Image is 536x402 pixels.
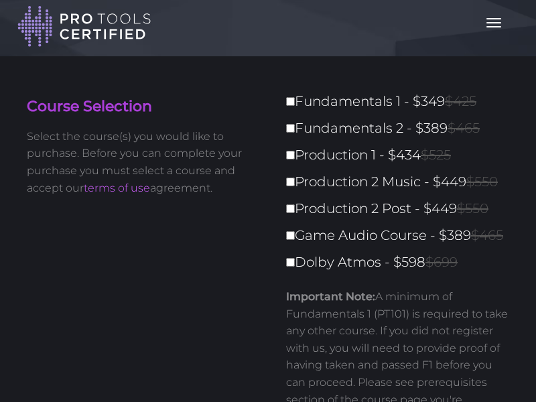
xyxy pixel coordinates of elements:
[27,96,258,117] h4: Course Selection
[286,124,295,133] input: Fundamentals 2 - $389$465
[286,97,295,106] input: Fundamentals 1 - $349$425
[466,174,498,190] span: $550
[286,197,517,220] label: Production 2 Post - $449
[286,90,517,113] label: Fundamentals 1 - $349
[471,227,503,243] span: $465
[286,224,517,247] label: Game Audio Course - $389
[286,178,295,186] input: Production 2 Music - $449$550
[286,258,295,267] input: Dolby Atmos - $598$699
[286,170,517,194] label: Production 2 Music - $449
[457,200,488,216] span: $550
[27,128,258,196] p: Select the course(s) you would like to purchase. Before you can complete your purchase you must s...
[286,251,517,274] label: Dolby Atmos - $598
[421,147,451,163] span: $525
[286,231,295,240] input: Game Audio Course - $389$465
[17,5,151,48] img: Pro Tools Certified Logo
[286,204,295,213] input: Production 2 Post - $449$550
[286,290,375,303] strong: Important Note:
[286,143,517,167] label: Production 1 - $434
[286,151,295,159] input: Production 1 - $434$525
[448,120,480,136] span: $465
[425,254,458,270] span: $699
[84,182,150,194] a: terms of use
[286,117,517,140] label: Fundamentals 2 - $389
[445,93,476,109] span: $425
